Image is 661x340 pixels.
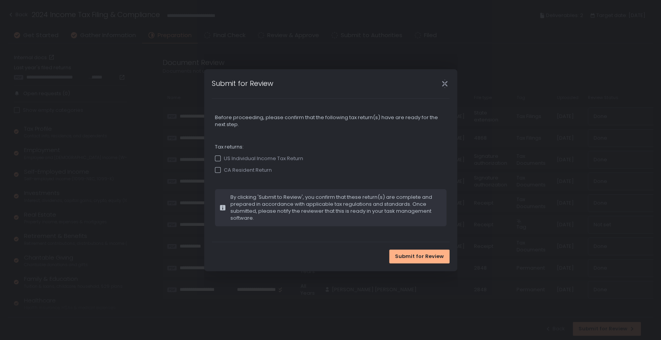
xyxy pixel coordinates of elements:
span: By clicking 'Submit to Review', you confirm that these return(s) are complete and prepared in acc... [230,194,442,222]
span: Submit for Review [395,253,444,260]
h1: Submit for Review [212,78,273,89]
div: Close [433,79,457,88]
span: Before proceeding, please confirm that the following tax return(s) have are ready for the next step. [215,114,446,128]
button: Submit for Review [389,249,450,263]
span: Tax returns: [215,144,446,150]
